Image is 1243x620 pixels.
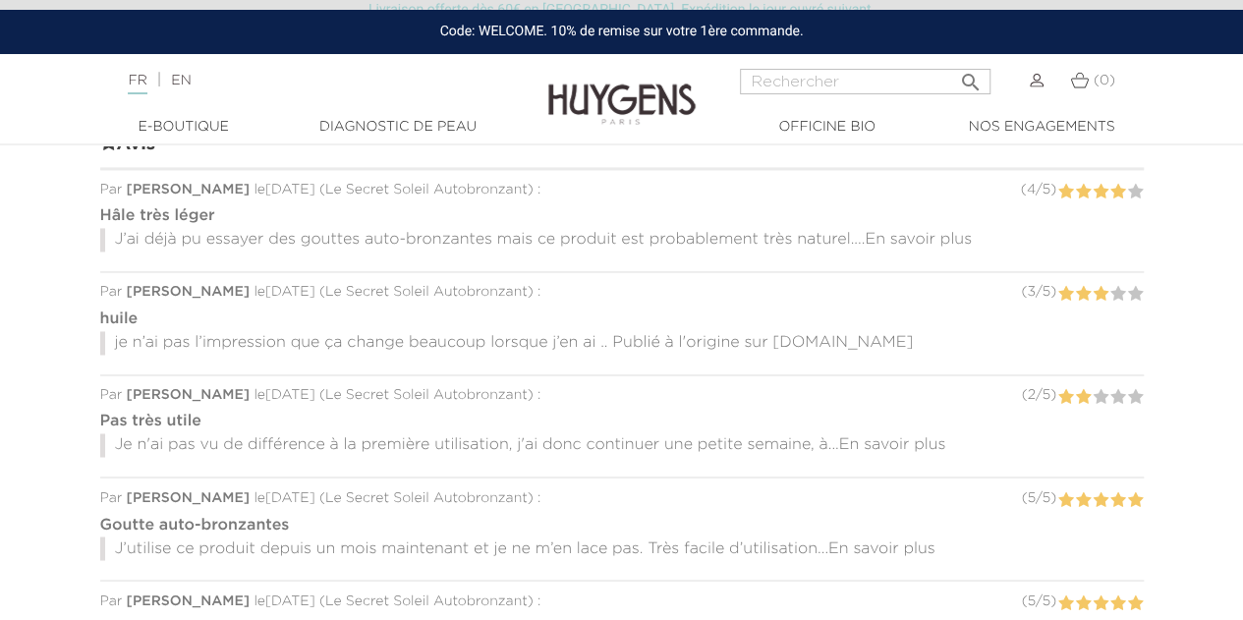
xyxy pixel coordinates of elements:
span: Le Secret Soleil Autobronzant [325,593,528,607]
label: 3 [1092,591,1108,615]
div: ( / ) [1021,487,1055,508]
span: 5 [1042,183,1049,197]
div: Par le [DATE] ( ) : [100,180,1144,200]
span: 5 [1042,388,1049,402]
div: Par le [DATE] ( ) : [100,385,1144,406]
span: Avis [100,131,1144,170]
p: J’ai déjà pu essayer des gouttes auto-bronzantes mais ce produit est probablement très naturel.... [100,228,1144,252]
label: 3 [1092,180,1108,204]
span: [PERSON_NAME] [127,593,251,607]
label: 4 [1109,487,1126,512]
a: Officine Bio [729,117,926,138]
div: Par le [DATE] ( ) : [100,487,1144,508]
label: 5 [1127,282,1144,307]
label: 1 [1057,180,1074,204]
label: 4 [1109,385,1126,410]
span: Le Secret Soleil Autobronzant [325,388,528,402]
p: Je n'ai pas vu de différence à la première utilisation, j'ai donc continuer une petite semaine, à... [100,433,1144,457]
label: 5 [1127,385,1144,410]
strong: Goutte auto-bronzantes [100,517,290,533]
label: 2 [1075,282,1092,307]
i:  [959,65,983,88]
label: 4 [1109,282,1126,307]
a: Nos engagements [943,117,1140,138]
label: 3 [1092,282,1108,307]
span: 5 [1042,490,1049,504]
button:  [953,63,989,89]
label: 1 [1057,282,1074,307]
span: En savoir plus [839,437,946,453]
div: ( / ) [1021,385,1056,406]
label: 3 [1092,487,1108,512]
label: 5 [1127,180,1144,204]
span: 5 [1042,593,1049,607]
input: Rechercher [740,69,990,94]
p: J’utilise ce produit depuis un mois maintenant et je ne m’en lace pas. Très facile d’utilisation... [100,536,1144,560]
label: 1 [1057,487,1074,512]
div: | [118,69,503,92]
span: En savoir plus [865,232,972,248]
div: Par le [DATE] ( ) : [100,282,1144,303]
div: ( / ) [1021,282,1056,303]
span: (0) [1094,74,1115,87]
strong: huile [100,311,139,327]
span: [PERSON_NAME] [127,183,251,197]
a: Diagnostic de peau [300,117,496,138]
a: E-Boutique [85,117,282,138]
label: 4 [1109,180,1126,204]
label: 3 [1092,385,1108,410]
strong: Pas très utile [100,414,201,429]
strong: Hâle très léger [100,208,215,224]
label: 5 [1127,487,1144,512]
div: ( / ) [1021,180,1056,200]
div: Par le [DATE] ( ) : [100,591,1144,611]
div: ( / ) [1021,591,1055,611]
label: 5 [1127,591,1144,615]
span: Le Secret Soleil Autobronzant [325,183,528,197]
span: 5 [1027,593,1035,607]
label: 2 [1075,180,1092,204]
label: 2 [1075,385,1092,410]
p: je n’ai pas l’impression que ça change beaucoup lorsque j’en ai .. Publié à l'origine sur [DOMAIN... [100,331,1144,355]
span: En savoir plus [828,540,935,556]
span: 3 [1027,285,1035,299]
span: [PERSON_NAME] [127,490,251,504]
label: 4 [1109,591,1126,615]
span: Le Secret Soleil Autobronzant [325,490,528,504]
span: [PERSON_NAME] [127,388,251,402]
label: 1 [1057,591,1074,615]
span: 2 [1027,388,1035,402]
span: 5 [1042,285,1049,299]
span: 4 [1027,183,1036,197]
a: FR [128,74,146,94]
span: [PERSON_NAME] [127,285,251,299]
label: 2 [1075,591,1092,615]
span: 5 [1027,490,1035,504]
span: Le Secret Soleil Autobronzant [325,285,528,299]
label: 1 [1057,385,1074,410]
a: EN [171,74,191,87]
img: Huygens [548,52,696,128]
label: 2 [1075,487,1092,512]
